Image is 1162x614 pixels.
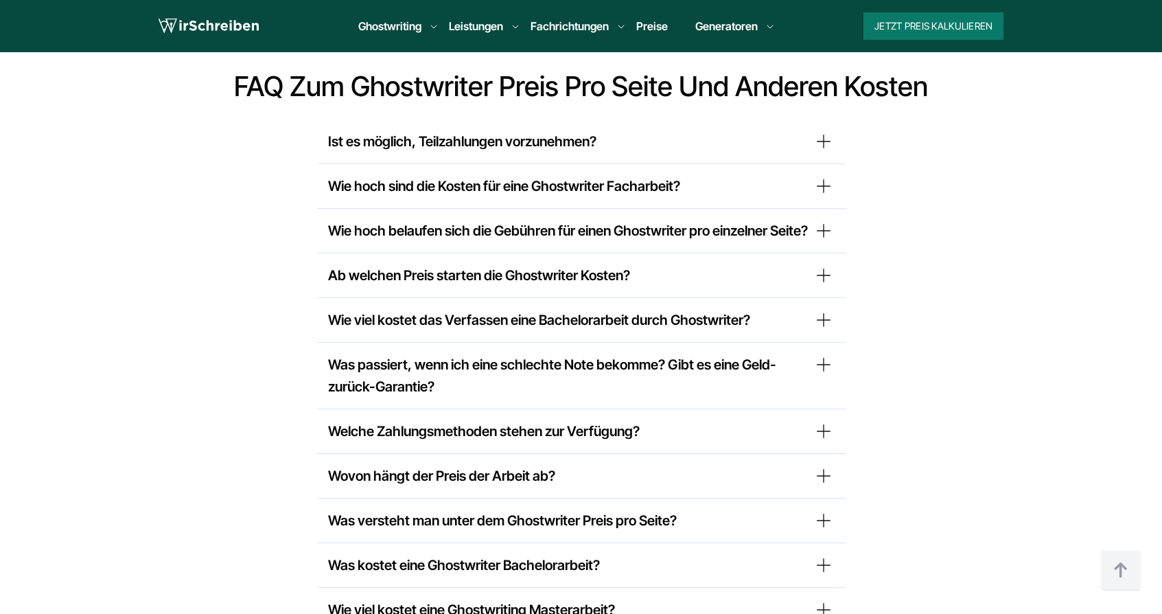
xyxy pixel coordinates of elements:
summary: Ab welchen Preis starten die Ghostwriter Kosten? [328,264,835,286]
summary: Wie hoch belaufen sich die Gebühren für einen Ghostwriter pro einzelner Seite? [328,220,835,242]
summary: Wovon hängt der Preis der Arbeit ab? [328,465,835,487]
a: Leistungen [449,18,503,34]
summary: Wie hoch sind die Kosten für eine Ghostwriter Facharbeit? [328,175,835,197]
summary: Welche Zahlungsmethoden stehen zur Verfügung? [328,420,835,442]
a: Ghostwriting [358,18,421,34]
a: Preise [636,19,668,33]
img: button top [1100,550,1141,591]
summary: Was versteht man unter dem Ghostwriter Preis pro Seite? [328,510,835,532]
summary: Was kostet eine Ghostwriter Bachelorarbeit? [328,554,835,576]
h2: FAQ zum Ghostwriter Preis pro Seite und anderen Kosten [184,70,978,103]
button: Jetzt Preis kalkulieren [863,12,1003,40]
summary: Was passiert, wenn ich eine schlechte Note bekomme? Gibt es eine Geld-zurück-Garantie? [328,354,835,398]
a: Generatoren [695,18,758,34]
summary: Wie viel kostet das Verfassen eine Bachelorarbeit durch Ghostwriter? [328,309,835,331]
a: Fachrichtungen [531,18,609,34]
img: logo wirschreiben [159,16,259,36]
summary: Ist es möglich, Teilzahlungen vorzunehmen? [328,130,835,152]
